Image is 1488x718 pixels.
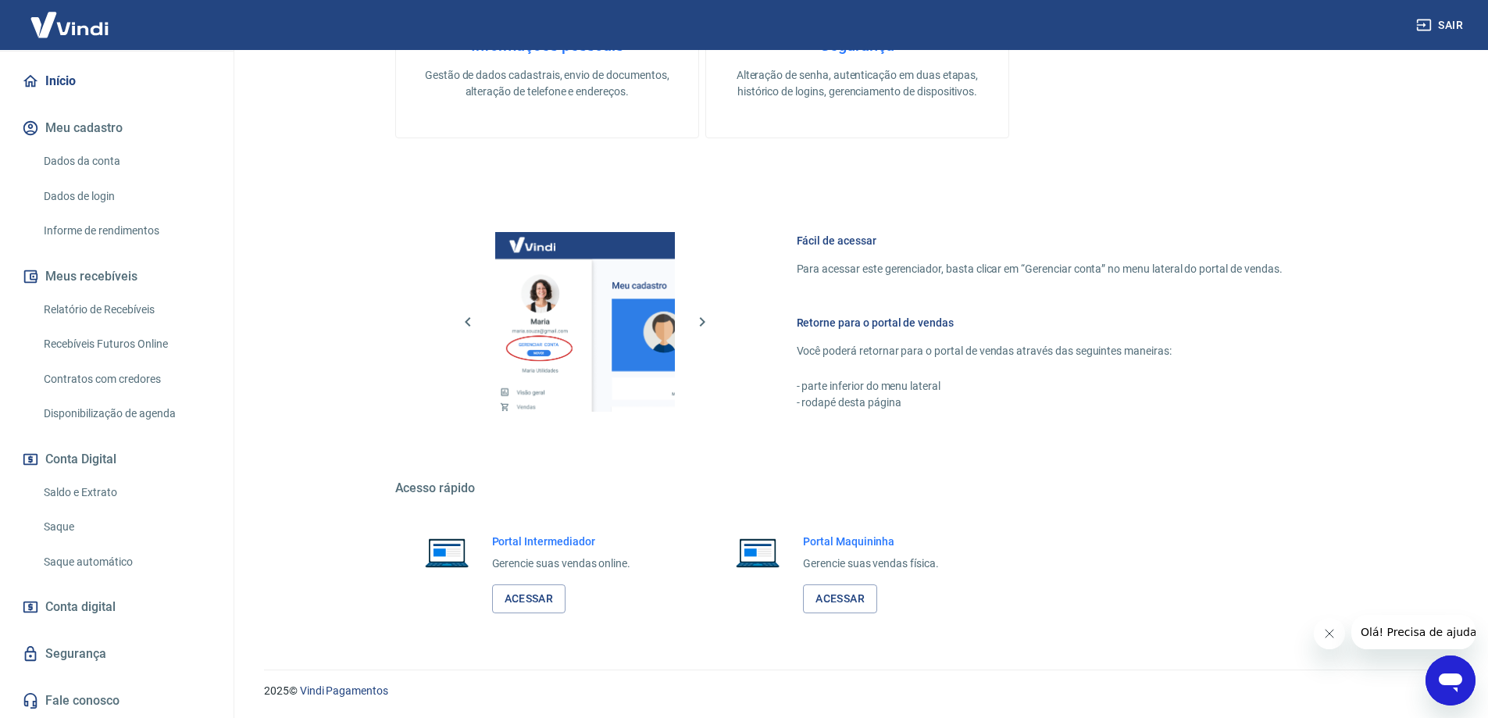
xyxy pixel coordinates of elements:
button: Meus recebíveis [19,259,215,294]
p: Você poderá retornar para o portal de vendas através das seguintes maneiras: [797,343,1283,359]
a: Dados de login [37,180,215,213]
img: Vindi [19,1,120,48]
a: Vindi Pagamentos [300,684,388,697]
a: Saldo e Extrato [37,477,215,509]
h6: Portal Intermediador [492,534,631,549]
a: Disponibilização de agenda [37,398,215,430]
span: Olá! Precisa de ajuda? [9,11,131,23]
p: - rodapé desta página [797,395,1283,411]
a: Saque automático [37,546,215,578]
h5: Acesso rápido [395,480,1320,496]
p: Gestão de dados cadastrais, envio de documentos, alteração de telefone e endereços. [421,67,673,100]
a: Acessar [803,584,877,613]
p: 2025 © [264,683,1451,699]
p: Gerencie suas vendas física. [803,555,939,572]
a: Acessar [492,584,566,613]
a: Informe de rendimentos [37,215,215,247]
a: Início [19,64,215,98]
iframe: Botão para abrir a janela de mensagens [1426,655,1476,705]
h6: Portal Maquininha [803,534,939,549]
a: Conta digital [19,590,215,624]
a: Fale conosco [19,684,215,718]
a: Segurança [19,637,215,671]
button: Conta Digital [19,442,215,477]
h6: Retorne para o portal de vendas [797,315,1283,330]
p: Gerencie suas vendas online. [492,555,631,572]
img: Imagem de um notebook aberto [725,534,790,571]
p: Para acessar este gerenciador, basta clicar em “Gerenciar conta” no menu lateral do portal de ven... [797,261,1283,277]
button: Meu cadastro [19,111,215,145]
a: Contratos com credores [37,363,215,395]
a: Saque [37,511,215,543]
p: - parte inferior do menu lateral [797,378,1283,395]
iframe: Fechar mensagem [1314,618,1345,649]
img: Imagem da dashboard mostrando o botão de gerenciar conta na sidebar no lado esquerdo [495,232,675,412]
p: Alteração de senha, autenticação em duas etapas, histórico de logins, gerenciamento de dispositivos. [731,67,983,100]
img: Imagem de um notebook aberto [414,534,480,571]
h6: Fácil de acessar [797,233,1283,248]
a: Relatório de Recebíveis [37,294,215,326]
button: Sair [1413,11,1469,40]
span: Conta digital [45,596,116,618]
a: Recebíveis Futuros Online [37,328,215,360]
iframe: Mensagem da empresa [1351,615,1476,649]
a: Dados da conta [37,145,215,177]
